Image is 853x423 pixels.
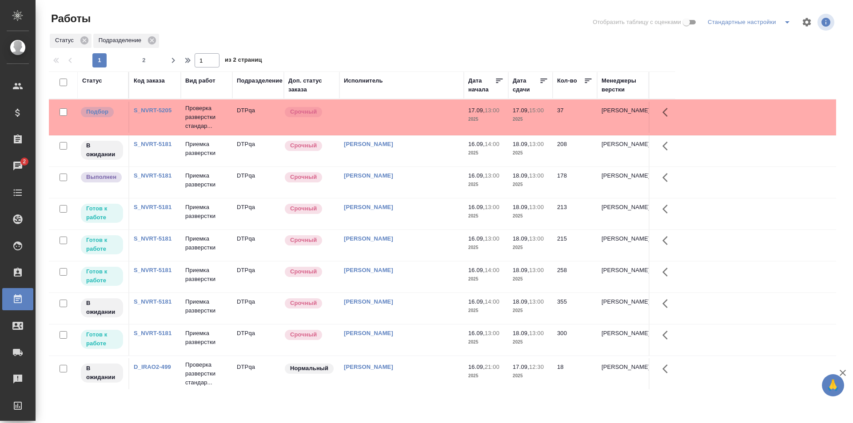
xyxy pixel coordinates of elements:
[513,372,548,380] p: 2025
[602,266,644,275] p: [PERSON_NAME]
[513,275,548,284] p: 2025
[344,298,393,305] a: [PERSON_NAME]
[134,330,171,336] a: S_NVRT-5181
[602,76,644,94] div: Менеджеры верстки
[468,364,485,370] p: 16.09,
[134,298,171,305] a: S_NVRT-5181
[134,364,171,370] a: D_IRAO2-499
[290,173,317,182] p: Срочный
[513,306,548,315] p: 2025
[468,235,485,242] p: 16.09,
[468,212,504,221] p: 2025
[134,267,171,273] a: S_NVRT-5181
[468,115,504,124] p: 2025
[657,358,678,380] button: Здесь прячутся важные кнопки
[485,107,499,114] p: 13:00
[82,76,102,85] div: Статус
[93,34,159,48] div: Подразделение
[80,266,124,287] div: Исполнитель может приступить к работе
[134,172,171,179] a: S_NVRT-5181
[344,235,393,242] a: [PERSON_NAME]
[468,267,485,273] p: 16.09,
[513,204,529,210] p: 18.09,
[468,372,504,380] p: 2025
[529,204,544,210] p: 13:00
[80,297,124,318] div: Исполнитель назначен, приступать к работе пока рано
[706,15,796,29] div: split button
[134,141,171,147] a: S_NVRT-5181
[290,204,317,213] p: Срочный
[657,167,678,188] button: Здесь прячутся важные кнопки
[513,298,529,305] p: 18.09,
[80,171,124,183] div: Исполнитель завершил работу
[485,141,499,147] p: 14:00
[80,234,124,255] div: Исполнитель может приступить к работе
[290,364,328,373] p: Нормальный
[86,299,118,316] p: В ожидании
[468,172,485,179] p: 16.09,
[137,53,151,67] button: 2
[513,338,548,347] p: 2025
[825,376,841,395] span: 🙏
[553,230,597,261] td: 215
[134,235,171,242] a: S_NVRT-5181
[602,363,644,372] p: [PERSON_NAME]
[602,106,644,115] p: [PERSON_NAME]
[657,198,678,220] button: Здесь прячутся важные кнопки
[86,330,118,348] p: Готов к работе
[86,236,118,253] p: Готов к работе
[288,76,335,94] div: Доп. статус заказа
[290,141,317,150] p: Срочный
[80,106,124,118] div: Можно подбирать исполнителей
[185,104,228,130] p: Проверка разверстки стандар...
[99,36,144,45] p: Подразделение
[290,267,317,276] p: Срочный
[553,167,597,198] td: 178
[553,293,597,324] td: 355
[817,14,836,31] span: Посмотреть информацию
[134,107,171,114] a: S_NVRT-5205
[468,338,504,347] p: 2025
[86,173,116,182] p: Выполнен
[602,297,644,306] p: [PERSON_NAME]
[553,358,597,389] td: 18
[529,107,544,114] p: 15:00
[232,102,284,133] td: DTPqa
[485,204,499,210] p: 13:00
[468,298,485,305] p: 16.09,
[86,204,118,222] p: Готов к работе
[553,102,597,133] td: 37
[185,266,228,284] p: Приемка разверстки
[657,230,678,251] button: Здесь прячутся важные кнопки
[290,330,317,339] p: Срочный
[657,261,678,283] button: Здесь прячутся важные кнопки
[796,12,817,33] span: Настроить таблицу
[185,203,228,221] p: Приемка разверстки
[185,360,228,387] p: Проверка разверстки стандар...
[468,306,504,315] p: 2025
[50,34,92,48] div: Статус
[513,180,548,189] p: 2025
[225,55,262,67] span: из 2 страниц
[468,149,504,158] p: 2025
[529,172,544,179] p: 13:00
[657,102,678,123] button: Здесь прячутся важные кнопки
[344,364,393,370] a: [PERSON_NAME]
[86,141,118,159] p: В ожидании
[86,364,118,382] p: В ожидании
[513,107,529,114] p: 17.09,
[137,56,151,65] span: 2
[513,243,548,252] p: 2025
[344,141,393,147] a: [PERSON_NAME]
[485,235,499,242] p: 13:00
[344,172,393,179] a: [PERSON_NAME]
[553,198,597,229] td: 213
[529,298,544,305] p: 13:00
[553,324,597,356] td: 300
[485,267,499,273] p: 14:00
[80,203,124,224] div: Исполнитель может приступить к работе
[513,330,529,336] p: 18.09,
[593,18,681,27] span: Отобразить таблицу с оценками
[185,234,228,252] p: Приемка разверстки
[602,329,644,338] p: [PERSON_NAME]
